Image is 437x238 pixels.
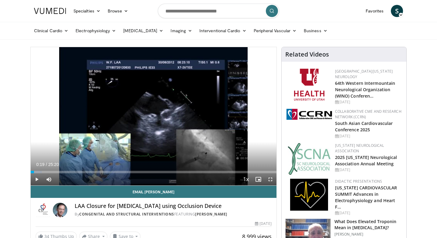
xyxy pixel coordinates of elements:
[53,203,67,217] img: Avatar
[75,203,271,209] h4: LAA Closure for [MEDICAL_DATA] using Occlusion Device
[79,212,174,217] a: Congenital and Structural Interventions
[46,162,47,167] span: /
[167,25,196,37] a: Imaging
[264,173,276,185] button: Fullscreen
[294,69,324,101] img: f6362829-b0a3-407d-a044-59546adfd345.png.150x105_q85_autocrop_double_scale_upscale_version-0.2.png
[195,212,227,217] a: [PERSON_NAME]
[334,219,403,231] h3: What Does Elevated Troponin Mean in [MEDICAL_DATA]?
[335,99,401,105] div: [DATE]
[335,185,397,210] a: [US_STATE] CARDIOVASCULAR SUMMIT Advances in Electrophysiology and Heart F…
[335,167,401,173] div: [DATE]
[31,47,276,186] video-js: Video Player
[34,8,66,14] img: VuMedi Logo
[391,5,403,17] a: S
[334,232,403,237] p: [PERSON_NAME]
[335,120,393,133] a: South Asian Cardiovascular Conference 2025
[335,210,401,216] div: [DATE]
[286,109,332,120] img: a04ee3ba-8487-4636-b0fb-5e8d268f3737.png.150x105_q85_autocrop_double_scale_upscale_version-0.2.png
[335,179,401,184] div: Didactic Presentations
[255,221,271,226] div: [DATE]
[300,25,331,37] a: Business
[120,25,167,37] a: [MEDICAL_DATA]
[43,173,55,185] button: Mute
[362,5,387,17] a: Favorites
[335,80,395,99] a: 64th Western Intermountain Neurological Organization (WINO) Conferen…
[335,143,384,153] a: [US_STATE] Neurological Association
[48,162,59,167] span: 25:20
[335,154,397,167] a: 2025 [US_STATE] Neurological Association Annual Meeting
[288,143,331,175] img: b123db18-9392-45ae-ad1d-42c3758a27aa.jpg.150x105_q85_autocrop_double_scale_upscale_version-0.2.jpg
[250,25,300,37] a: Peripheral Vascular
[252,173,264,185] button: Enable picture-in-picture mode
[335,109,401,119] a: Collaborative CME and Research Network (CCRN)
[104,5,132,17] a: Browse
[36,162,44,167] span: 0:19
[70,5,104,17] a: Specialties
[31,186,276,198] a: Email [PERSON_NAME]
[335,69,393,79] a: [GEOGRAPHIC_DATA][US_STATE] Neurology
[285,51,329,58] h4: Related Videos
[240,173,252,185] button: Playback Rate
[75,212,271,217] div: By FEATURING
[36,203,50,217] img: Congenital and Structural Interventions
[72,25,120,37] a: Electrophysiology
[196,25,250,37] a: Interventional Cardio
[31,173,43,185] button: Play
[31,171,276,173] div: Progress Bar
[335,133,401,139] div: [DATE]
[158,4,279,18] input: Search topics, interventions
[30,25,72,37] a: Clinical Cardio
[290,179,328,211] img: 1860aa7a-ba06-47e3-81a4-3dc728c2b4cf.png.150x105_q85_autocrop_double_scale_upscale_version-0.2.png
